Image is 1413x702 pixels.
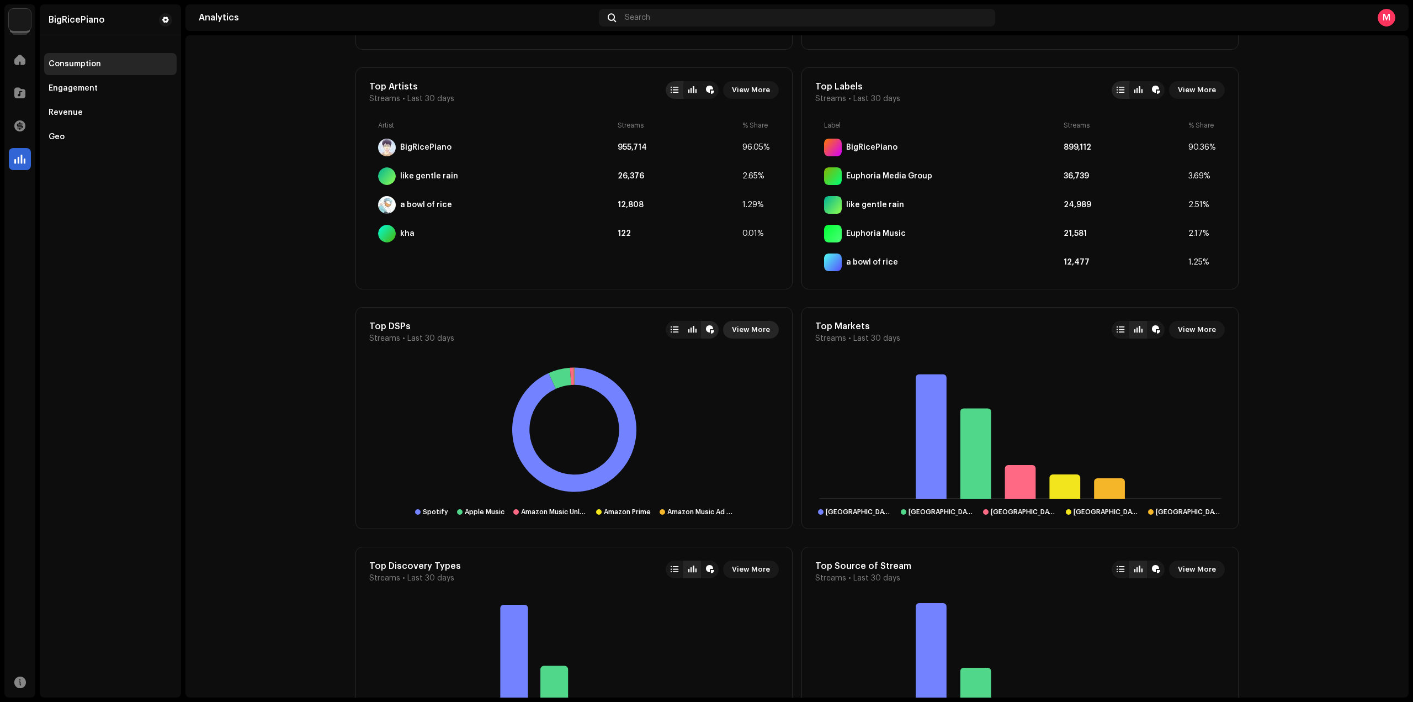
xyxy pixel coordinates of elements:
div: Top Discovery Types [369,561,461,572]
div: like gentle rain [400,172,458,181]
div: 26,376 [618,172,738,181]
span: Last 30 days [853,334,900,343]
span: View More [732,79,770,101]
button: View More [723,81,779,99]
div: 1.25% [1188,258,1216,267]
span: • [402,574,405,583]
re-m-nav-item: Revenue [44,102,177,124]
div: Geo [49,133,65,141]
div: M [1378,9,1395,27]
button: View More [1169,321,1225,339]
div: 90.36% [1188,143,1216,152]
div: United States of America [826,508,892,516]
div: Consumption [49,60,101,68]
span: Last 30 days [853,574,900,583]
div: 24,989 [1064,200,1184,209]
div: 899,112 [1064,143,1184,152]
div: Spotify [423,508,448,516]
div: 96.05% [742,143,770,152]
re-m-nav-item: Geo [44,126,177,148]
span: Last 30 days [407,574,454,583]
div: BigRicePiano [400,143,451,152]
div: Analytics [199,13,594,22]
div: % Share [1188,121,1216,130]
div: 955,714 [618,143,738,152]
span: • [402,334,405,343]
div: Streams [1064,121,1184,130]
div: Canada [1074,508,1140,516]
div: Euphoria Media Group [846,172,932,181]
img: 7C1FB87F-6C25-4C1C-8A85-091E24C9E8D2 [378,196,396,214]
span: Last 30 days [853,94,900,103]
span: Last 30 days [407,334,454,343]
div: Amazon Prime [604,508,651,516]
div: 2.51% [1188,200,1216,209]
div: 36,739 [1064,172,1184,181]
div: Amazon Music Ad Supported [667,508,734,516]
div: Top Labels [815,81,900,92]
div: Euphoria Music [846,229,906,238]
div: Top Artists [369,81,454,92]
div: like gentle rain [846,200,904,209]
re-m-nav-item: Engagement [44,77,177,99]
img: 429486EB-B87E-4751-A61F-D11B14AA88AE [378,139,396,156]
div: % Share [742,121,770,130]
div: Indonesia [991,508,1057,516]
div: Japan [1156,508,1222,516]
button: View More [723,321,779,339]
img: de0d2825-999c-4937-b35a-9adca56ee094 [9,9,31,31]
span: • [848,334,851,343]
div: Top Source of Stream [815,561,911,572]
span: Streams [369,334,400,343]
div: Engagement [49,84,98,93]
div: 12,808 [618,200,738,209]
div: 12,477 [1064,258,1184,267]
div: 2.65% [742,172,770,181]
span: • [402,94,405,103]
div: Apple Music [465,508,504,516]
div: a bowl of rice [400,200,452,209]
div: 21,581 [1064,229,1184,238]
div: a bowl of rice [846,258,898,267]
div: Artist [378,121,613,130]
div: 0.01% [742,229,770,238]
span: View More [732,319,770,341]
span: Streams [369,574,400,583]
div: Label [824,121,1059,130]
div: Amazon Music Unlimited [521,508,587,516]
div: Streams [618,121,738,130]
div: Top Markets [815,321,900,332]
div: 1.29% [742,200,770,209]
span: Last 30 days [407,94,454,103]
div: BigRicePiano [49,15,105,24]
div: Philippines [909,508,975,516]
span: • [848,94,851,103]
button: View More [1169,81,1225,99]
div: kha [400,229,415,238]
button: View More [1169,561,1225,578]
span: View More [1178,558,1216,580]
span: View More [1178,319,1216,341]
div: Top DSPs [369,321,454,332]
span: Search [625,13,650,22]
div: BigRicePiano [846,143,897,152]
div: Revenue [49,108,83,117]
div: 3.69% [1188,172,1216,181]
re-m-nav-item: Consumption [44,53,177,75]
span: Streams [815,94,846,103]
div: 122 [618,229,738,238]
span: Streams [369,94,400,103]
span: Streams [815,574,846,583]
span: Streams [815,334,846,343]
span: • [848,574,851,583]
button: View More [723,561,779,578]
span: View More [1178,79,1216,101]
div: 2.17% [1188,229,1216,238]
span: View More [732,558,770,580]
